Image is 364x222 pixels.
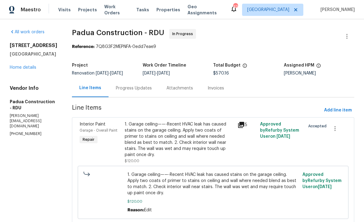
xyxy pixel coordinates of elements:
[247,7,289,13] span: [GEOGRAPHIC_DATA]
[208,85,224,91] div: Invoices
[318,185,332,189] span: [DATE]
[116,85,152,91] div: Progress Updates
[127,198,299,205] span: $120.00
[127,208,144,212] span: Reason:
[324,107,352,114] span: Add line item
[110,71,123,75] span: [DATE]
[166,85,193,91] div: Attachments
[284,63,314,67] h5: Assigned HPM
[157,71,170,75] span: [DATE]
[10,30,45,34] a: All work orders
[233,4,237,10] div: 42
[156,7,180,13] span: Properties
[213,63,241,67] h5: Total Budget
[136,8,149,12] span: Tasks
[10,113,57,129] p: [PERSON_NAME][EMAIL_ADDRESS][DOMAIN_NAME]
[72,63,88,67] h5: Project
[284,71,355,75] div: [PERSON_NAME]
[308,123,329,129] span: Accepted
[58,7,71,13] span: Visits
[10,99,57,111] h5: Padua Construction - RDU
[96,71,123,75] span: -
[143,63,186,67] h5: Work Order Timeline
[143,71,170,75] span: -
[72,45,95,49] b: Reference:
[72,105,322,116] span: Line Items
[125,159,139,163] span: $120.00
[277,134,290,139] span: [DATE]
[72,71,123,75] span: Renovation
[10,85,57,91] h4: Vendor Info
[144,208,152,212] span: Edit
[316,63,321,71] span: The hpm assigned to this work order.
[72,29,164,36] span: Padua Construction - RDU
[127,172,299,196] span: 1. Garage ceiling——-Recent HVAC leak has caused stains on the garage ceiling. Apply two coats of ...
[322,105,354,116] button: Add line item
[72,44,354,50] div: 7Q8G3F2MEPNFA-0edd7eae9
[21,7,41,13] span: Maestro
[80,136,97,143] span: Repair
[10,65,36,70] a: Home details
[104,4,129,16] span: Work Orders
[10,42,57,49] h2: [STREET_ADDRESS]
[80,129,117,132] span: Garage - Overall Paint
[260,122,299,139] span: Approved by Refurby System User on
[80,122,105,126] span: Interior Paint
[96,71,109,75] span: [DATE]
[143,71,155,75] span: [DATE]
[242,63,247,71] span: The total cost of line items that have been proposed by Opendoor. This sum includes line items th...
[10,131,57,136] p: [PHONE_NUMBER]
[213,71,229,75] span: $570.16
[187,4,223,16] span: Geo Assignments
[78,7,97,13] span: Projects
[302,173,341,189] span: Approved by Refurby System User on
[318,7,355,13] span: [PERSON_NAME]
[237,121,256,129] div: 5
[79,85,101,91] div: Line Items
[172,31,195,37] span: In Progress
[10,51,57,57] h5: [GEOGRAPHIC_DATA]
[125,121,234,158] div: 1. Garage ceiling——-Recent HVAC leak has caused stains on the garage ceiling. Apply two coats of ...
